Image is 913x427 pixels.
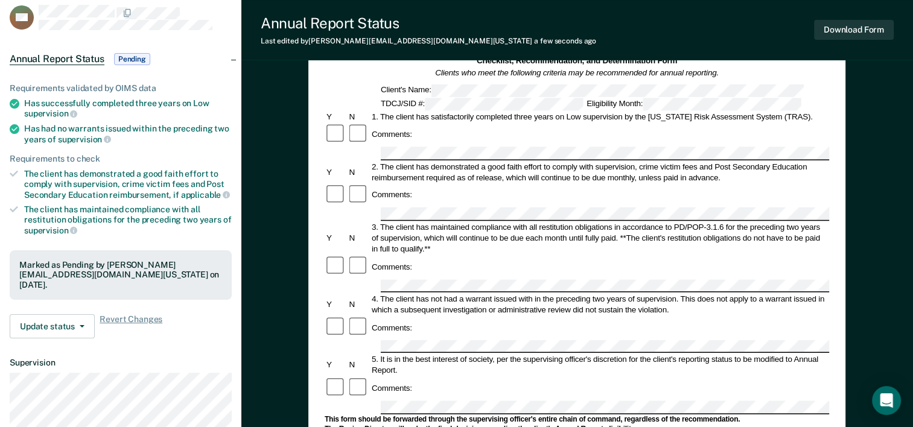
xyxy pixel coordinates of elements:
div: 5. It is in the best interest of society, per the supervising officer's discretion for the client... [370,354,829,376]
div: Y [325,233,347,244]
span: applicable [181,190,230,200]
div: 3. The client has maintained compliance with all restitution obligations in accordance to PD/POP-... [370,222,829,255]
div: The client has maintained compliance with all restitution obligations for the preceding two years of [24,204,232,235]
div: 2. The client has demonstrated a good faith effort to comply with supervision, crime victim fees ... [370,161,829,183]
button: Download Form [814,20,894,40]
div: Annual Report Status [261,14,596,32]
div: Has had no warrants issued within the preceding two years of [24,124,232,144]
div: Y [325,111,347,122]
div: Y [325,166,347,177]
div: N [348,359,370,370]
div: This form should be forwarded through the supervising officer's entire chain of command, regardle... [325,415,829,425]
div: Comments: [370,322,414,333]
div: Comments: [370,383,414,394]
div: Comments: [370,261,414,272]
div: N [348,299,370,309]
span: supervision [24,226,77,235]
em: Clients who meet the following criteria may be recommended for annual reporting. [436,68,719,77]
span: Annual Report Status [10,53,104,65]
dt: Supervision [10,358,232,368]
button: Update status [10,314,95,338]
div: The client has demonstrated a good faith effort to comply with supervision, crime victim fees and... [24,169,232,200]
span: a few seconds ago [534,37,596,45]
div: Requirements validated by OIMS data [10,83,232,93]
div: 1. The client has satisfactorily completed three years on Low supervision by the [US_STATE] Risk ... [370,111,829,122]
div: Has successfully completed three years on Low [24,98,232,119]
span: Pending [114,53,150,65]
div: Y [325,299,347,309]
div: TDCJ/SID #: [379,98,585,110]
div: Last edited by [PERSON_NAME][EMAIL_ADDRESS][DOMAIN_NAME][US_STATE] [261,37,596,45]
div: Marked as Pending by [PERSON_NAME][EMAIL_ADDRESS][DOMAIN_NAME][US_STATE] on [DATE]. [19,260,222,290]
div: Comments: [370,190,414,201]
div: Y [325,359,347,370]
div: Eligibility Month: [585,98,803,110]
div: Requirements to check [10,154,232,164]
div: N [348,111,370,122]
div: Client's Name: [379,84,806,96]
div: Comments: [370,129,414,140]
span: supervision [24,109,77,118]
strong: Checklist, Recommendation, and Determination Form [477,56,677,65]
div: 4. The client has not had a warrant issued with in the preceding two years of supervision. This d... [370,293,829,315]
div: N [348,233,370,244]
span: supervision [58,134,111,144]
span: Revert Changes [100,314,162,338]
div: N [348,166,370,177]
div: Open Intercom Messenger [872,386,901,415]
